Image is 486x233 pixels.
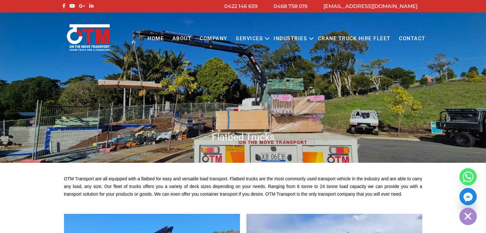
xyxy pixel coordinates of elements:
a: 0422 146 659 [224,3,258,9]
a: [EMAIL_ADDRESS][DOMAIN_NAME] [323,3,418,9]
a: Services [232,30,267,48]
a: Facebook_Messenger [459,188,477,205]
a: 0468 758 019 [274,3,307,9]
a: Home [143,30,168,48]
a: Industries [269,30,311,48]
h1: Flatbed Trucks [61,131,426,143]
a: COMPANY [195,30,232,48]
a: Whatsapp [459,168,477,185]
img: Otmtransport [66,24,111,51]
a: Contact [395,30,430,48]
p: OTM Transport are all equipped with a flatbed for easy and versatile load transport. Flatbed truc... [64,175,422,198]
a: Crane Truck Hire Fleet [314,30,394,48]
a: About [168,30,195,48]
